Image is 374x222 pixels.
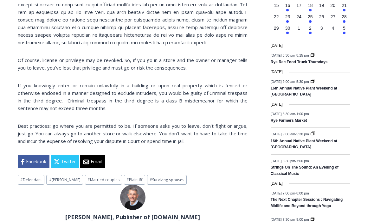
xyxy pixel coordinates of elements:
[271,112,309,116] time: -
[296,159,309,163] span: 7:00 pm
[319,3,324,8] time: 19
[271,133,295,136] span: [DATE] 9:00 am
[274,3,279,8] time: 15
[147,175,187,185] a: #Surviving spouses
[339,3,350,14] button: 21 Has events
[271,86,337,97] a: 16th Annual Native Plant Weekend at [GEOGRAPHIC_DATA]
[271,80,295,83] span: [DATE] 9:00 am
[20,177,23,183] span: #
[308,3,313,8] time: 18
[296,3,301,8] time: 17
[298,26,300,31] time: 1
[65,40,90,76] div: "...watching a master [PERSON_NAME] chef prepare an omakase meal is fascinating dinner theater an...
[271,198,343,209] a: The Next Chapter Sessions : Navigating Midlife and Beyond through Yoga
[271,165,339,176] a: Strings On The Sound: An Evening of Classical Music
[316,14,327,25] button: 26
[320,26,323,31] time: 3
[152,61,307,79] a: Intern @ [DOMAIN_NAME]
[271,133,310,136] time: -
[274,26,279,31] time: 29
[339,25,350,37] button: 5 Has events
[331,15,336,20] time: 27
[271,191,295,195] span: [DATE] 7:00 pm
[293,3,305,14] button: 17
[271,119,307,124] a: Rye Farmers Market
[293,14,305,25] button: 24
[18,122,248,145] p: Best practices: go where you are permitted to be. If someone asks you to leave, don’t fight or ar...
[166,63,294,77] span: Intern @ [DOMAIN_NAME]
[271,43,283,49] time: [DATE]
[293,25,305,37] button: 1
[124,175,145,185] a: #Plaintiff
[308,15,313,20] time: 25
[271,181,283,187] time: [DATE]
[2,65,62,89] span: Open Tues. - Sun. [PHONE_NUMBER]
[309,9,312,12] em: Has events
[282,25,293,37] button: 30 Has events
[296,15,301,20] time: 24
[65,213,200,221] a: [PERSON_NAME], Publisher of [DOMAIN_NAME]
[343,9,345,12] em: Has events
[271,60,327,65] a: Rye Rec Food Truck Thursdays
[343,32,345,34] em: Has events
[18,175,44,185] a: #Defendant
[49,177,52,183] span: #
[331,3,336,8] time: 20
[316,25,327,37] button: 3
[126,177,129,183] span: #
[271,139,337,150] a: 16th Annual Native Plant Weekend at [GEOGRAPHIC_DATA]
[316,3,327,14] button: 19
[296,191,309,195] span: 8:00 pm
[271,102,283,108] time: [DATE]
[286,21,289,23] em: Has events
[150,177,152,183] span: #
[319,15,324,20] time: 26
[18,155,49,169] a: Facebook
[309,32,312,34] em: Has events
[296,133,309,136] span: 5:30 pm
[271,3,282,14] button: 15
[46,175,83,185] a: #[PERSON_NAME]
[342,3,347,8] time: 21
[343,26,345,31] time: 5
[305,25,316,37] button: 2 Has events
[296,53,309,57] span: 8:15 pm
[18,57,248,72] p: Of course, license or privilege may be revoked. So, if you go in a store and the owner or manager...
[271,53,310,57] time: -
[160,0,300,61] div: "I learned about the history of a place I’d honestly never considered even as a resident of [GEOG...
[271,112,295,116] span: [DATE] 8:30 am
[271,25,282,37] button: 29
[274,15,279,20] time: 22
[271,218,295,222] span: [DATE] 7:30 pm
[332,26,334,31] time: 4
[342,15,347,20] time: 28
[305,3,316,14] button: 18 Has events
[87,177,90,183] span: #
[327,14,339,25] button: 27
[271,159,309,163] time: -
[80,155,105,169] a: Email
[285,15,290,20] time: 23
[309,26,312,31] time: 2
[296,112,309,116] span: 1:00 pm
[271,14,282,25] button: 22
[285,26,290,31] time: 30
[339,14,350,25] button: 28 Has events
[309,21,312,23] em: Has events
[285,3,290,8] time: 16
[327,25,339,37] button: 4
[282,3,293,14] button: 16 Has events
[271,218,310,222] time: -
[286,32,289,34] em: Has events
[271,191,309,195] time: -
[51,155,79,169] a: Twitter
[0,64,64,79] a: Open Tues. - Sun. [PHONE_NUMBER]
[271,159,295,163] span: [DATE] 5:30 pm
[296,218,309,222] span: 9:00 pm
[18,82,248,112] p: If you knowingly enter or remain unlawfully in a building or upon real property which is fenced o...
[271,69,283,75] time: [DATE]
[85,175,122,185] a: #Married couples
[327,3,339,14] button: 20
[271,53,295,57] span: [DATE] 5:30 pm
[296,80,309,83] span: 5:30 pm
